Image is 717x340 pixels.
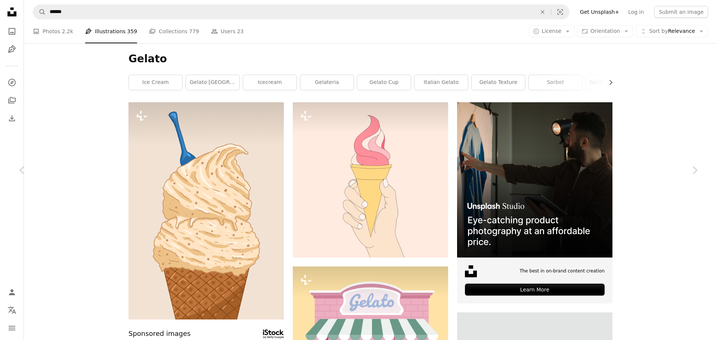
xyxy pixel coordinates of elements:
[636,25,708,37] button: Sort byRelevance
[4,24,19,39] a: Photos
[243,75,297,90] a: icecream
[4,285,19,300] a: Log in / Sign up
[4,303,19,318] button: Language
[4,42,19,57] a: Illustrations
[577,25,633,37] button: Orientation
[149,19,199,43] a: Collections 779
[4,75,19,90] a: Explore
[519,268,605,274] span: The best in on-brand content creation
[457,102,612,258] img: file-1715714098234-25b8b4e9d8faimage
[649,28,695,35] span: Relevance
[586,75,639,90] a: gelato [GEOGRAPHIC_DATA]
[129,75,182,90] a: ice cream
[62,27,73,35] span: 2.2k
[472,75,525,90] a: gelato texture
[465,284,605,296] div: Learn More
[551,5,569,19] button: Visual search
[300,75,354,90] a: gelateria
[529,25,575,37] button: License
[672,134,717,206] a: Next
[128,102,284,319] img: An ice cream cone with a blue spoon in it
[529,75,582,90] a: sorbet
[33,5,46,19] button: Search Unsplash
[590,28,620,34] span: Orientation
[357,75,411,90] a: gelato cup
[575,6,624,18] a: Get Unsplash+
[624,6,648,18] a: Log in
[457,102,612,303] a: The best in on-brand content creationLearn More
[128,208,284,214] a: An ice cream cone with a blue spoon in it
[4,93,19,108] a: Collections
[186,75,239,90] a: gelato [GEOGRAPHIC_DATA]
[211,19,244,43] a: Users 23
[4,111,19,126] a: Download History
[604,75,612,90] button: scroll list to the right
[654,6,708,18] button: Submit an image
[4,321,19,336] button: Menu
[542,28,562,34] span: License
[189,27,199,35] span: 779
[293,176,448,183] a: A hand holding a pink ice cream cone
[237,27,244,35] span: 23
[465,265,477,277] img: file-1631678316303-ed18b8b5cb9cimage
[534,5,551,19] button: Clear
[33,4,569,19] form: Find visuals sitewide
[649,28,668,34] span: Sort by
[128,52,612,66] h1: Gelato
[415,75,468,90] a: italian gelato
[128,328,190,339] span: Sponsored images
[33,19,73,43] a: Photos 2.2k
[293,102,448,258] img: A hand holding a pink ice cream cone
